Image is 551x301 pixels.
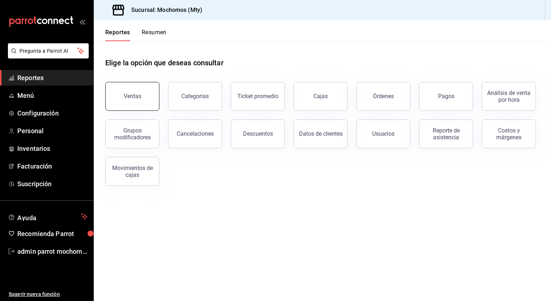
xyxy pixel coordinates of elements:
span: Configuración [17,108,88,118]
button: Costos y márgenes [482,119,536,148]
button: Reporte de asistencia [419,119,473,148]
div: Cajas [313,93,328,100]
button: Movimientos de cajas [105,157,159,186]
div: Reporte de asistencia [424,127,468,141]
span: admin parrot mochomos [17,247,88,256]
span: Inventarios [17,144,88,153]
a: Pregunta a Parrot AI [5,52,89,60]
span: Menú [17,91,88,100]
div: Órdenes [373,93,394,100]
h3: Sucursal: Mochomos (Mty) [125,6,202,14]
span: Recomienda Parrot [17,229,88,239]
div: Ticket promedio [237,93,278,100]
div: Pagos [438,93,454,100]
button: Análisis de venta por hora [482,82,536,111]
span: Reportes [17,73,88,83]
button: Descuentos [231,119,285,148]
button: Usuarios [356,119,410,148]
div: Movimientos de cajas [110,165,155,178]
button: Órdenes [356,82,410,111]
span: Facturación [17,161,88,171]
h1: Elige la opción que deseas consultar [105,57,224,68]
button: open_drawer_menu [79,19,85,25]
button: Resumen [142,29,167,41]
span: Ayuda [17,212,78,221]
button: Ticket promedio [231,82,285,111]
div: Datos de clientes [299,130,343,137]
div: Grupos modificadores [110,127,155,141]
div: Descuentos [243,130,273,137]
span: Personal [17,126,88,136]
button: Categorías [168,82,222,111]
div: Categorías [181,93,209,100]
button: Datos de clientes [294,119,348,148]
span: Pregunta a Parrot AI [19,47,78,55]
button: Cajas [294,82,348,111]
button: Ventas [105,82,159,111]
span: Sugerir nueva función [9,291,88,298]
div: Análisis de venta por hora [486,90,531,103]
div: Cancelaciones [177,130,214,137]
div: Usuarios [372,130,394,137]
div: Costos y márgenes [486,127,531,141]
span: Suscripción [17,179,88,189]
button: Pregunta a Parrot AI [8,43,89,58]
div: Ventas [124,93,141,100]
button: Cancelaciones [168,119,222,148]
div: navigation tabs [105,29,167,41]
button: Reportes [105,29,130,41]
button: Pagos [419,82,473,111]
button: Grupos modificadores [105,119,159,148]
